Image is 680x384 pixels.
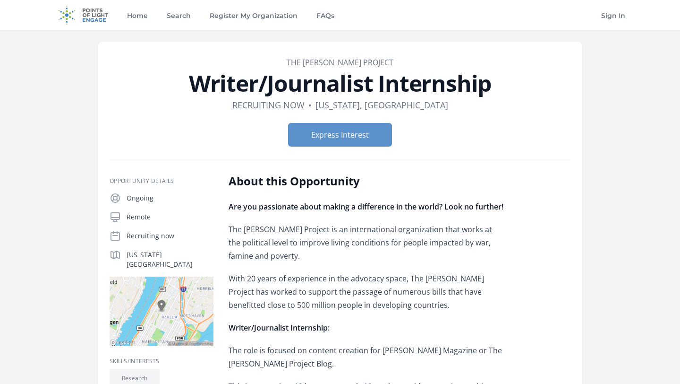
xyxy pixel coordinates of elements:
[232,98,305,112] dd: Recruiting now
[127,193,213,203] p: Ongoing
[110,177,213,185] h3: Opportunity Details
[229,272,505,312] p: With 20 years of experience in the advocacy space, The [PERSON_NAME] Project has worked to suppor...
[110,277,213,346] img: Map
[229,323,330,333] strong: Writer/Journalist Internship:
[315,98,448,112] dd: [US_STATE], [GEOGRAPHIC_DATA]
[127,231,213,241] p: Recruiting now
[127,212,213,222] p: Remote
[287,57,393,68] a: The [PERSON_NAME] Project
[308,98,312,112] div: •
[229,174,505,189] h2: About this Opportunity
[288,123,392,147] button: Express Interest
[110,72,570,95] h1: Writer/Journalist Internship
[229,223,505,262] p: The [PERSON_NAME] Project is an international organization that works at the political level to i...
[229,201,503,212] strong: Are you passionate about making a difference in the world? Look no further!
[127,250,213,269] p: [US_STATE][GEOGRAPHIC_DATA]
[229,344,505,370] p: The role is focused on content creation for [PERSON_NAME] Magazine or The [PERSON_NAME] Project B...
[110,358,213,365] h3: Skills/Interests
